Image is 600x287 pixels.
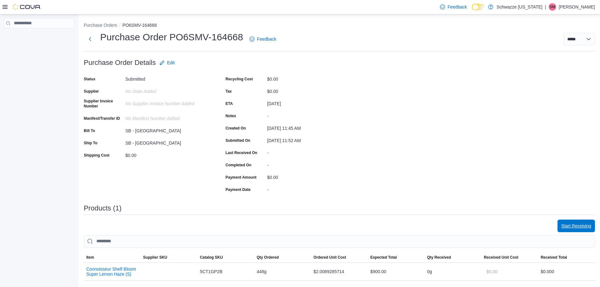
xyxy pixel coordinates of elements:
[257,255,279,260] span: Qty Ordered
[481,252,538,262] button: Received Unit Cost
[557,220,595,232] button: Start Receiving
[368,252,425,262] button: Expected Total
[86,267,138,277] button: Connoisseur Shelf Bloom Super Lemon Haze (S)
[254,265,311,278] div: 448g
[100,31,243,43] h1: Purchase Order PO6SMV-164668
[13,4,41,10] img: Cova
[125,74,210,82] div: Submitted
[84,89,99,94] label: Supplier
[247,33,279,45] a: Feedback
[484,265,500,278] button: $0.00
[472,4,485,10] input: Dark Mode
[226,175,256,180] label: Payment Amount
[311,265,368,278] div: $2.0089285714
[559,3,595,11] p: [PERSON_NAME]
[267,99,351,106] div: [DATE]
[123,23,157,28] button: PO6SMV-164668
[267,172,351,180] div: $0.00
[257,36,276,42] span: Feedback
[550,3,555,11] span: SM
[545,3,546,11] p: |
[226,89,232,94] label: Tax
[125,99,210,106] div: No Supplier Invoice Number added
[84,99,123,109] label: Supplier Invoice Number
[484,255,518,260] span: Received Unit Cost
[197,252,254,262] button: Catalog SKU
[226,150,257,155] label: Last Received On
[226,138,250,143] label: Submitted On
[226,126,246,131] label: Created On
[125,138,210,146] div: SB - [GEOGRAPHIC_DATA]
[496,3,542,11] p: Schwazze [US_STATE]
[437,1,469,13] a: Feedback
[370,255,397,260] span: Expected Total
[84,141,97,146] label: Ship To
[226,101,233,106] label: ETA
[143,255,167,260] span: Supplier SKU
[267,148,351,155] div: -
[84,128,95,133] label: Bill To
[157,56,177,69] button: Edit
[4,30,74,45] nav: Complex example
[541,255,567,260] span: Received Total
[84,22,595,30] nav: An example of EuiBreadcrumbs
[486,268,497,275] span: $0.00
[84,153,109,158] label: Shipping Cost
[226,163,251,168] label: Completed On
[125,113,210,121] div: No Manifest Number added
[267,135,351,143] div: [DATE] 11:52 AM
[549,3,556,11] div: Sarah McDole
[311,252,368,262] button: Ordered Unit Cost
[448,4,467,10] span: Feedback
[226,77,253,82] label: Recycling Cost
[226,113,236,118] label: Notes
[267,74,351,82] div: $0.00
[125,150,210,158] div: $0.00
[267,86,351,94] div: $0.00
[267,123,351,131] div: [DATE] 11:45 AM
[86,255,94,260] span: Item
[84,204,122,212] h3: Products (1)
[226,187,250,192] label: Payment Date
[267,111,351,118] div: -
[541,268,592,275] div: $0.00 0
[167,60,175,66] span: Edit
[267,185,351,192] div: -
[125,86,210,94] div: No State added
[84,23,117,28] button: Purchase Orders
[254,252,311,262] button: Qty Ordered
[84,77,95,82] label: Status
[267,160,351,168] div: -
[313,255,346,260] span: Ordered Unit Cost
[368,265,425,278] div: $900.00
[427,255,451,260] span: Qty Received
[84,116,120,121] label: Manifest/Transfer ID
[538,252,595,262] button: Received Total
[200,268,223,275] span: 5CT1GP2B
[561,223,591,229] span: Start Receiving
[84,252,140,262] button: Item
[140,252,197,262] button: Supplier SKU
[125,126,210,133] div: SB - [GEOGRAPHIC_DATA]
[425,252,481,262] button: Qty Received
[425,265,481,278] div: 0g
[200,255,223,260] span: Catalog SKU
[84,59,156,66] h3: Purchase Order Details
[84,33,96,45] button: Next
